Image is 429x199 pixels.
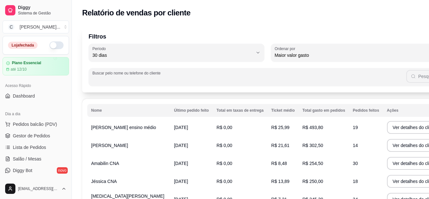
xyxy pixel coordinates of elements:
span: [DATE] [174,125,188,130]
span: 19 [353,125,358,130]
span: R$ 0,00 [217,161,232,166]
article: Plano Essencial [12,61,41,65]
label: Ordenar por [275,46,297,51]
a: Lista de Pedidos [3,142,69,152]
th: Último pedido feito [170,104,213,117]
span: R$ 0,00 [217,179,232,184]
div: Acesso Rápido [3,81,69,91]
span: R$ 250,00 [302,179,323,184]
input: Buscar pelo nome ou telefone do cliente [92,76,406,83]
span: [DATE] [174,143,188,148]
span: R$ 8,48 [271,161,287,166]
span: Pedidos balcão (PDV) [13,121,57,127]
span: Jéssica CNA [91,179,117,184]
span: [PERSON_NAME] ensino médio [91,125,156,130]
th: Total em taxas de entrega [213,104,268,117]
span: 30 [353,161,358,166]
div: Dia a dia [3,109,69,119]
span: R$ 13,89 [271,179,289,184]
span: R$ 254,50 [302,161,323,166]
a: Gestor de Pedidos [3,131,69,141]
span: Lista de Pedidos [13,144,46,151]
th: Pedidos feitos [349,104,383,117]
span: Sistema de Gestão [18,11,66,16]
article: até 12/10 [11,67,27,72]
span: R$ 0,00 [217,143,232,148]
span: R$ 0,00 [217,125,232,130]
a: Plano Essencialaté 12/10 [3,57,69,75]
span: 14 [353,143,358,148]
span: [DATE] [174,179,188,184]
div: [PERSON_NAME] ... [20,24,60,30]
label: Período [92,46,108,51]
span: 18 [353,179,358,184]
span: [EMAIL_ADDRESS][DOMAIN_NAME] [18,186,59,191]
h2: Relatório de vendas por cliente [82,8,191,18]
label: Buscar pelo nome ou telefone do cliente [92,70,163,76]
span: 30 dias [92,52,253,58]
a: Dashboard [3,91,69,101]
span: Dashboard [13,93,35,99]
div: Loja fechada [8,42,38,49]
a: DiggySistema de Gestão [3,3,69,18]
span: R$ 25,99 [271,125,289,130]
span: R$ 21,61 [271,143,289,148]
span: Diggy [18,5,66,11]
a: KDS [3,177,69,187]
span: [PERSON_NAME] [91,143,128,148]
button: Alterar Status [49,41,64,49]
span: Salão / Mesas [13,156,41,162]
span: R$ 302,50 [302,143,323,148]
span: Gestor de Pedidos [13,133,50,139]
th: Total gasto em pedidos [298,104,349,117]
a: Salão / Mesas [3,154,69,164]
span: C [8,24,14,30]
span: [DATE] [174,161,188,166]
button: Select a team [3,21,69,33]
th: Nome [87,104,170,117]
th: Ticket médio [267,104,298,117]
span: Diggy Bot [13,167,32,174]
button: [EMAIL_ADDRESS][DOMAIN_NAME] [3,181,69,196]
span: Amabilin CNA [91,161,119,166]
a: Diggy Botnovo [3,165,69,176]
button: Pedidos balcão (PDV) [3,119,69,129]
span: R$ 493,80 [302,125,323,130]
button: Período30 dias [89,44,264,62]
